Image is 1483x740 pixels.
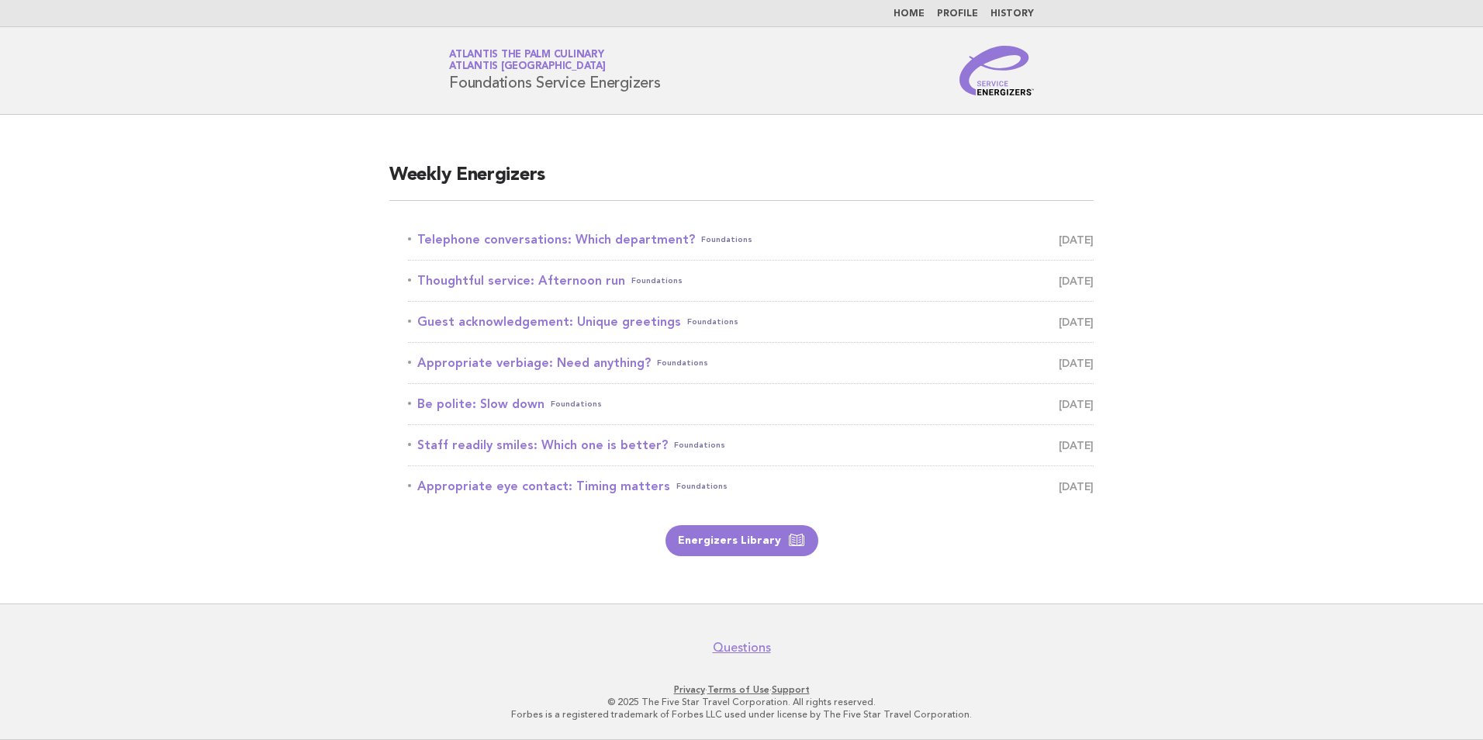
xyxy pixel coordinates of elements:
[408,311,1094,333] a: Guest acknowledgement: Unique greetingsFoundations [DATE]
[1059,475,1094,497] span: [DATE]
[1059,434,1094,456] span: [DATE]
[408,393,1094,415] a: Be polite: Slow downFoundations [DATE]
[1059,229,1094,251] span: [DATE]
[701,229,752,251] span: Foundations
[713,640,771,655] a: Questions
[1059,270,1094,292] span: [DATE]
[267,683,1216,696] p: · ·
[894,9,925,19] a: Home
[674,684,705,695] a: Privacy
[449,50,606,71] a: Atlantis The Palm CulinaryAtlantis [GEOGRAPHIC_DATA]
[551,393,602,415] span: Foundations
[657,352,708,374] span: Foundations
[937,9,978,19] a: Profile
[631,270,683,292] span: Foundations
[1059,311,1094,333] span: [DATE]
[772,684,810,695] a: Support
[449,50,661,91] h1: Foundations Service Energizers
[449,62,606,72] span: Atlantis [GEOGRAPHIC_DATA]
[959,46,1034,95] img: Service Energizers
[1059,393,1094,415] span: [DATE]
[687,311,738,333] span: Foundations
[674,434,725,456] span: Foundations
[665,525,818,556] a: Energizers Library
[408,270,1094,292] a: Thoughtful service: Afternoon runFoundations [DATE]
[990,9,1034,19] a: History
[1059,352,1094,374] span: [DATE]
[408,475,1094,497] a: Appropriate eye contact: Timing mattersFoundations [DATE]
[267,696,1216,708] p: © 2025 The Five Star Travel Corporation. All rights reserved.
[267,708,1216,721] p: Forbes is a registered trademark of Forbes LLC used under license by The Five Star Travel Corpora...
[676,475,728,497] span: Foundations
[408,352,1094,374] a: Appropriate verbiage: Need anything?Foundations [DATE]
[707,684,769,695] a: Terms of Use
[408,434,1094,456] a: Staff readily smiles: Which one is better?Foundations [DATE]
[389,163,1094,201] h2: Weekly Energizers
[408,229,1094,251] a: Telephone conversations: Which department?Foundations [DATE]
